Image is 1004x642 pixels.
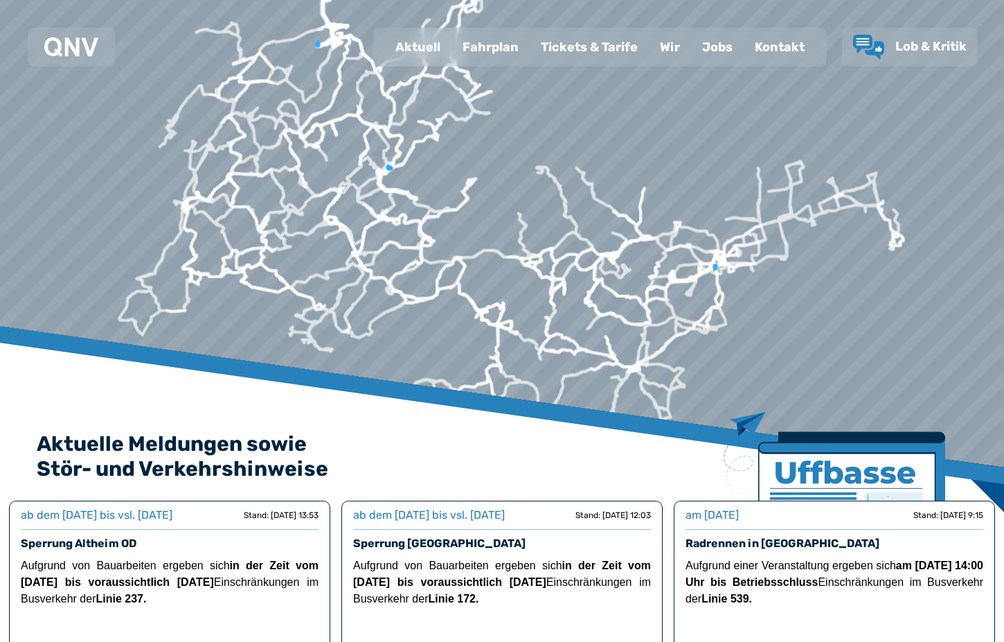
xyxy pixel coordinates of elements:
[21,537,136,550] a: Sperrung Altheim OD
[724,412,945,585] img: Zeitung mit Titel Uffbase
[744,29,816,65] a: Kontakt
[353,507,505,524] div: ab dem [DATE] bis vsl. [DATE]
[853,35,967,60] a: Lob & Kritik
[913,510,983,521] div: Stand: [DATE] 9:15
[701,593,752,605] strong: Linie 539.
[429,593,479,605] strong: Linie 172.
[530,29,649,65] a: Tickets & Tarife
[685,537,879,550] a: Radrennen in [GEOGRAPHIC_DATA]
[575,510,651,521] div: Stand: [DATE] 12:03
[37,431,967,481] h2: Aktuelle Meldungen sowie Stör- und Verkehrshinweise
[649,29,691,65] a: Wir
[353,560,651,588] strong: in der Zeit vom [DATE] bis voraussichtlich [DATE]
[685,507,739,524] div: am [DATE]
[21,560,319,588] strong: in der Zeit vom [DATE] bis voraussichtlich [DATE]
[44,37,98,57] img: QNV Logo
[685,560,983,605] span: Aufgrund einer Veranstaltung ergeben sich Einschränkungen im Busverkehr der
[21,507,172,524] div: ab dem [DATE] bis vsl. [DATE]
[353,537,526,550] a: Sperrung [GEOGRAPHIC_DATA]
[44,33,98,61] a: QNV Logo
[21,560,319,605] span: Aufgrund von Bauarbeiten ergeben sich Einschränkungen im Busverkehr der
[244,510,319,521] div: Stand: [DATE] 13:53
[451,29,530,65] a: Fahrplan
[691,29,744,65] a: Jobs
[96,593,147,605] strong: Linie 237.
[353,560,651,605] span: Aufgrund von Bauarbeiten ergeben sich Einschränkungen im Busverkehr der
[384,29,451,65] a: Aktuell
[895,39,967,54] span: Lob & Kritik
[685,560,983,588] strong: am [DATE] 14:00 Uhr bis Betriebsschluss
